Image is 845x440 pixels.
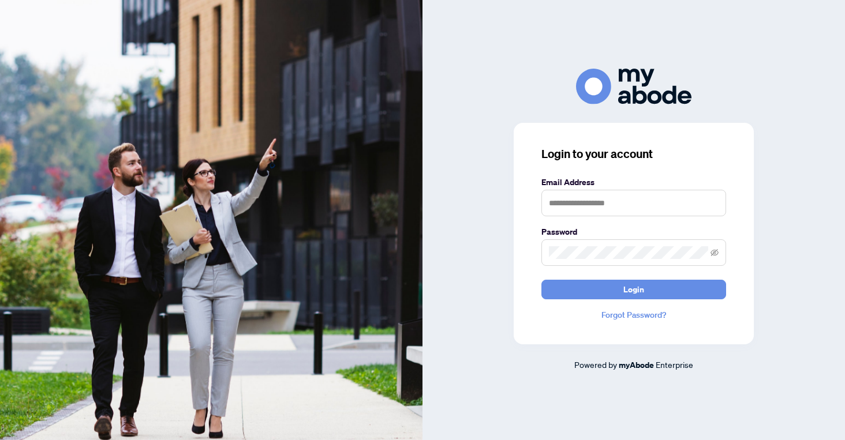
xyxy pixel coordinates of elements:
a: Forgot Password? [541,309,726,321]
span: eye-invisible [711,249,719,257]
label: Email Address [541,176,726,189]
button: Login [541,280,726,299]
label: Password [541,225,726,238]
span: Powered by [574,359,617,370]
a: myAbode [619,359,654,371]
h3: Login to your account [541,146,726,162]
span: Login [623,280,644,299]
span: Enterprise [656,359,693,370]
img: ma-logo [576,69,691,104]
